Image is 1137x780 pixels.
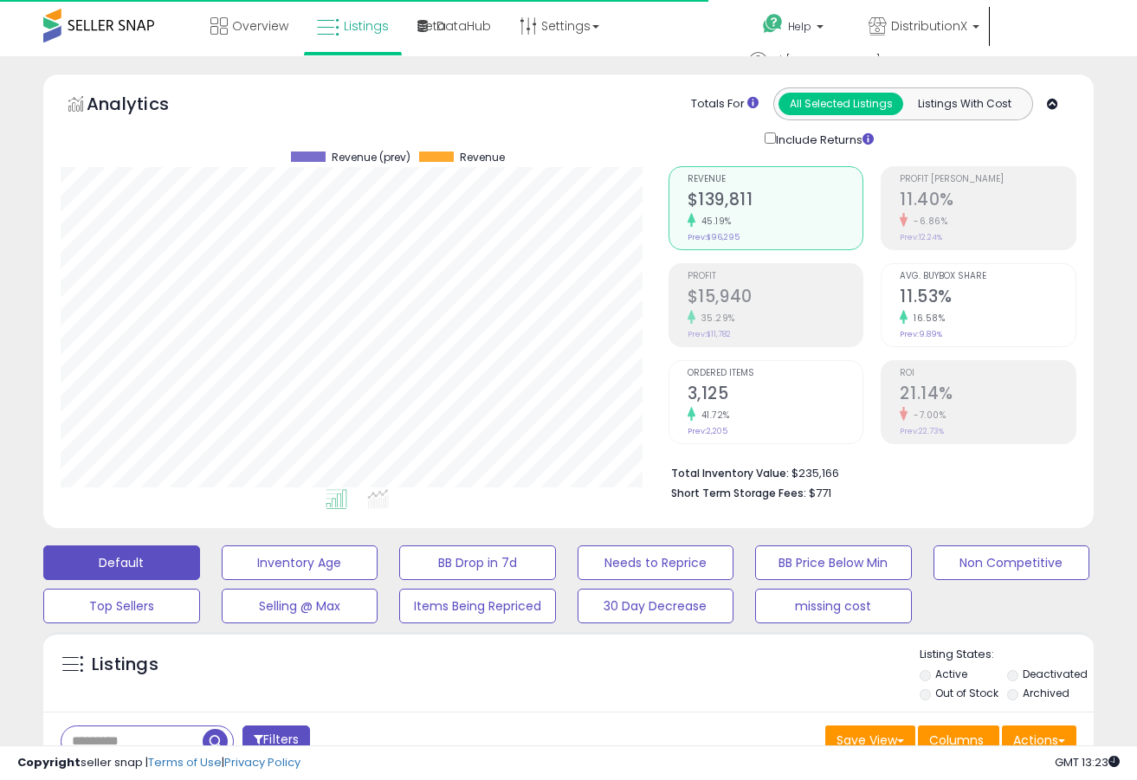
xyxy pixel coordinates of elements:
[788,19,811,34] span: Help
[908,312,945,325] small: 16.58%
[908,215,947,228] small: -6.86%
[762,13,784,35] i: Get Help
[749,52,893,87] a: Hi [PERSON_NAME]
[695,215,732,228] small: 45.19%
[332,151,410,164] span: Revenue (prev)
[688,384,863,407] h2: 3,125
[1023,686,1069,700] label: Archived
[900,272,1076,281] span: Avg. Buybox Share
[688,287,863,310] h2: $15,940
[399,589,556,623] button: Items Being Repriced
[934,545,1090,580] button: Non Competitive
[691,96,759,113] div: Totals For
[43,545,200,580] button: Default
[1055,754,1120,770] span: 2025-10-14 13:23 GMT
[778,93,903,115] button: All Selected Listings
[344,17,389,35] span: Listings
[1002,725,1076,755] button: Actions
[891,17,967,35] span: DistributionX
[671,461,1063,482] li: $235,166
[399,545,556,580] button: BB Drop in 7d
[902,93,1027,115] button: Listings With Cost
[918,725,999,755] button: Columns
[224,754,300,770] a: Privacy Policy
[222,545,378,580] button: Inventory Age
[809,485,831,501] span: $771
[755,545,912,580] button: BB Price Below Min
[935,667,967,681] label: Active
[671,466,789,480] b: Total Inventory Value:
[17,755,300,771] div: seller snap | |
[688,272,863,281] span: Profit
[232,17,288,35] span: Overview
[1023,667,1088,681] label: Deactivated
[900,426,944,436] small: Prev: 22.73%
[436,17,491,35] span: DataHub
[43,589,200,623] button: Top Sellers
[900,384,1076,407] h2: 21.14%
[148,754,222,770] a: Terms of Use
[695,409,730,422] small: 41.72%
[755,589,912,623] button: missing cost
[92,653,158,677] h5: Listings
[935,686,998,700] label: Out of Stock
[688,426,727,436] small: Prev: 2,205
[900,287,1076,310] h2: 11.53%
[17,754,81,770] strong: Copyright
[920,647,1094,663] p: Listing States:
[578,589,734,623] button: 30 Day Decrease
[578,545,734,580] button: Needs to Reprice
[688,190,863,213] h2: $139,811
[87,92,203,120] h5: Analytics
[900,190,1076,213] h2: 11.40%
[695,312,735,325] small: 35.29%
[688,329,731,339] small: Prev: $11,782
[825,725,915,755] button: Save View
[688,175,863,184] span: Revenue
[900,232,942,242] small: Prev: 12.24%
[222,589,378,623] button: Selling @ Max
[242,725,310,756] button: Filters
[900,369,1076,378] span: ROI
[929,732,984,749] span: Columns
[772,52,881,69] span: Hi [PERSON_NAME]
[752,129,895,149] div: Include Returns
[900,175,1076,184] span: Profit [PERSON_NAME]
[671,486,806,500] b: Short Term Storage Fees:
[900,329,942,339] small: Prev: 9.89%
[688,369,863,378] span: Ordered Items
[908,409,946,422] small: -7.00%
[460,151,505,164] span: Revenue
[688,232,740,242] small: Prev: $96,295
